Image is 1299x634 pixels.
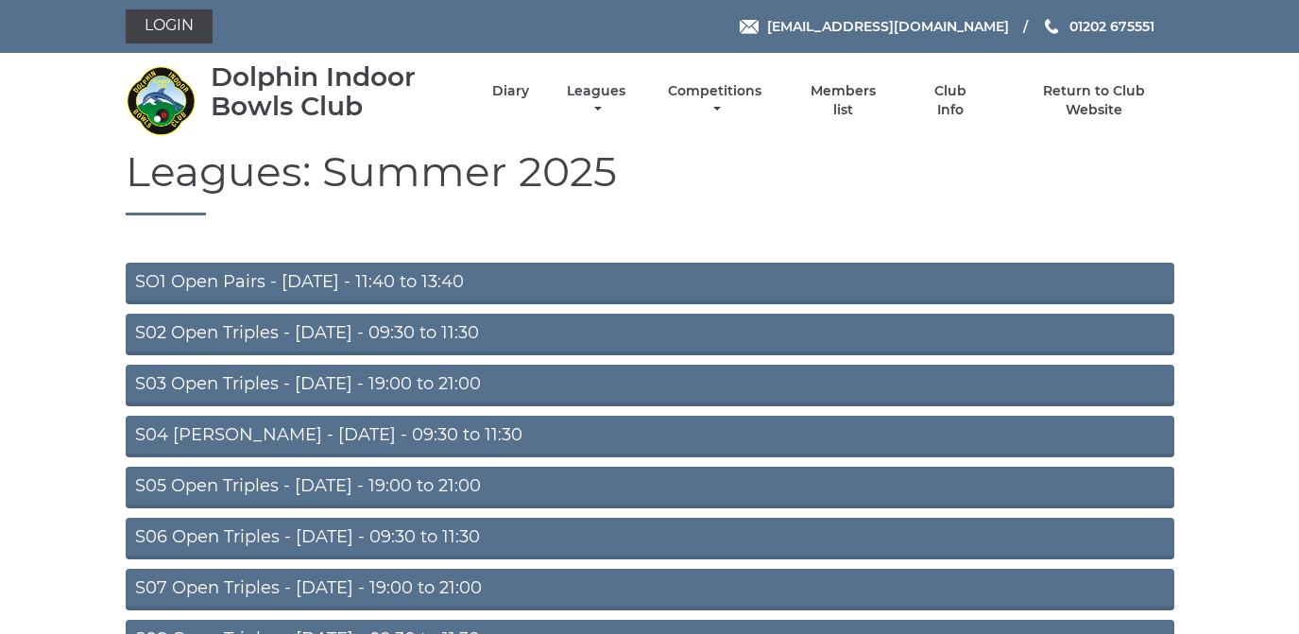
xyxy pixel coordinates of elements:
[562,82,630,119] a: Leagues
[126,9,213,43] a: Login
[126,65,197,136] img: Dolphin Indoor Bowls Club
[1042,16,1154,37] a: Phone us 01202 675551
[664,82,767,119] a: Competitions
[740,20,759,34] img: Email
[126,148,1174,215] h1: Leagues: Summer 2025
[799,82,886,119] a: Members list
[1069,18,1154,35] span: 01202 675551
[767,18,1009,35] span: [EMAIL_ADDRESS][DOMAIN_NAME]
[126,416,1174,457] a: S04 [PERSON_NAME] - [DATE] - 09:30 to 11:30
[126,314,1174,355] a: S02 Open Triples - [DATE] - 09:30 to 11:30
[920,82,982,119] a: Club Info
[126,263,1174,304] a: SO1 Open Pairs - [DATE] - 11:40 to 13:40
[211,62,459,121] div: Dolphin Indoor Bowls Club
[1045,19,1058,34] img: Phone us
[126,467,1174,508] a: S05 Open Triples - [DATE] - 19:00 to 21:00
[126,518,1174,559] a: S06 Open Triples - [DATE] - 09:30 to 11:30
[126,365,1174,406] a: S03 Open Triples - [DATE] - 19:00 to 21:00
[126,569,1174,610] a: S07 Open Triples - [DATE] - 19:00 to 21:00
[492,82,529,100] a: Diary
[1014,82,1173,119] a: Return to Club Website
[740,16,1009,37] a: Email [EMAIL_ADDRESS][DOMAIN_NAME]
